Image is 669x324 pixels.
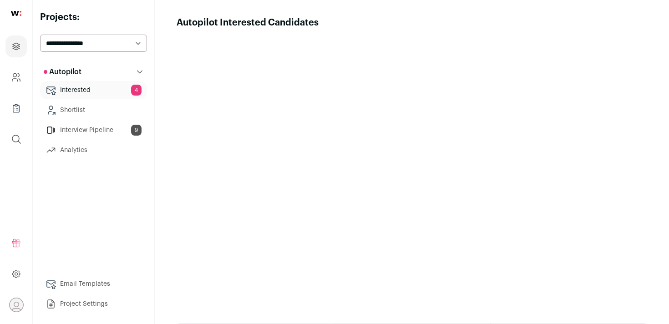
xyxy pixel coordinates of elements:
h2: Projects: [40,11,147,24]
a: Projects [5,35,27,57]
a: Email Templates [40,275,147,293]
p: Autopilot [44,66,81,77]
h1: Autopilot Interested Candidates [177,16,319,29]
a: Interview Pipeline9 [40,121,147,139]
span: 4 [131,85,142,96]
a: Analytics [40,141,147,159]
a: Company Lists [5,97,27,119]
button: Autopilot [40,63,147,81]
iframe: Autopilot Interested [177,29,647,312]
a: Interested4 [40,81,147,99]
span: 9 [131,125,142,136]
a: Company and ATS Settings [5,66,27,88]
button: Open dropdown [9,298,24,312]
a: Shortlist [40,101,147,119]
img: wellfound-shorthand-0d5821cbd27db2630d0214b213865d53afaa358527fdda9d0ea32b1df1b89c2c.svg [11,11,21,16]
a: Project Settings [40,295,147,313]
